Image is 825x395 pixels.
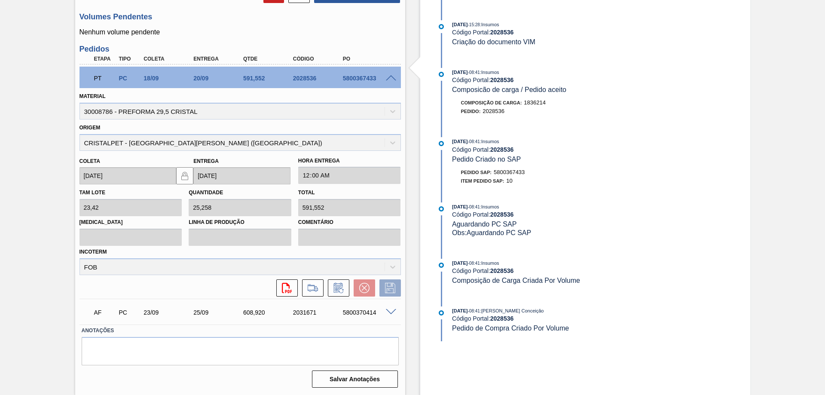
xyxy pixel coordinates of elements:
[468,70,480,75] span: - 08:41
[92,303,118,322] div: Aguardando Faturamento
[490,315,514,322] strong: 2028536
[298,190,315,196] label: Total
[79,216,182,229] label: [MEDICAL_DATA]
[298,155,401,167] label: Hora Entrega
[439,72,444,77] img: atual
[452,260,467,266] span: [DATE]
[341,309,397,316] div: 5800370414
[452,229,531,236] span: Obs: Aguardando PC SAP
[180,171,190,181] img: locked
[452,220,516,228] span: Aguardando PC SAP
[490,77,514,83] strong: 2028536
[193,167,290,184] input: dd/mm/yyyy
[141,75,197,82] div: 18/09/2025
[461,178,504,184] span: Item pedido SAP:
[452,277,580,284] span: Composição de Carga Criada Por Volume
[480,70,499,75] span: : Insumos
[480,204,499,209] span: : Insumos
[524,99,546,106] span: 1836214
[452,325,569,332] span: Pedido de Compra Criado Por Volume
[241,75,297,82] div: 591,552
[439,24,444,29] img: atual
[141,56,197,62] div: Coleta
[116,56,142,62] div: Tipo
[461,100,522,105] span: Composição de Carga :
[452,70,467,75] span: [DATE]
[452,22,467,27] span: [DATE]
[116,75,142,82] div: Pedido de Compra
[94,75,116,82] p: PT
[452,29,656,36] div: Código Portal:
[468,205,480,209] span: - 08:41
[79,167,177,184] input: dd/mm/yyyy
[468,309,480,313] span: - 08:41
[461,170,492,175] span: Pedido SAP:
[79,93,106,99] label: Material
[490,29,514,36] strong: 2028536
[452,77,656,83] div: Código Portal:
[452,86,566,93] span: Composicão de carga / Pedido aceito
[341,56,397,62] div: PO
[452,156,521,163] span: Pedido Criado no SAP
[483,108,504,114] span: 2028536
[439,206,444,211] img: atual
[480,308,544,313] span: : [PERSON_NAME] Conceição
[79,12,401,21] h3: Volumes Pendentes
[468,139,480,144] span: - 08:41
[452,146,656,153] div: Código Portal:
[452,267,656,274] div: Código Portal:
[82,325,399,337] label: Anotações
[291,56,347,62] div: Código
[494,169,525,175] span: 5800367433
[191,309,247,316] div: 25/09/2025
[291,309,347,316] div: 2031671
[375,279,401,297] div: Salvar Pedido
[191,56,247,62] div: Entrega
[452,211,656,218] div: Código Portal:
[79,45,401,54] h3: Pedidos
[480,260,499,266] span: : Insumos
[452,38,535,46] span: Criação do documento VIM
[461,109,481,114] span: Pedido :
[92,69,118,88] div: Pedido em Trânsito
[490,211,514,218] strong: 2028536
[490,267,514,274] strong: 2028536
[241,309,297,316] div: 608,920
[468,261,480,266] span: - 08:41
[189,216,291,229] label: Linha de Produção
[452,139,467,144] span: [DATE]
[94,309,116,316] p: AF
[191,75,247,82] div: 20/09/2025
[506,178,512,184] span: 10
[312,371,398,388] button: Salvar Anotações
[79,28,401,36] p: Nenhum volume pendente
[79,125,101,131] label: Origem
[452,204,467,209] span: [DATE]
[452,308,467,313] span: [DATE]
[439,141,444,146] img: atual
[349,279,375,297] div: Cancelar pedido
[189,190,223,196] label: Quantidade
[193,158,219,164] label: Entrega
[439,310,444,315] img: atual
[468,22,480,27] span: - 15:28
[298,279,324,297] div: Ir para Composição de Carga
[79,158,100,164] label: Coleta
[324,279,349,297] div: Informar alteração no pedido
[298,216,401,229] label: Comentário
[480,22,499,27] span: : Insumos
[116,309,142,316] div: Pedido de Compra
[241,56,297,62] div: Qtde
[79,190,105,196] label: Tam lote
[490,146,514,153] strong: 2028536
[176,167,193,184] button: locked
[452,315,656,322] div: Código Portal:
[272,279,298,297] div: Abrir arquivo PDF
[341,75,397,82] div: 5800367433
[92,56,118,62] div: Etapa
[480,139,499,144] span: : Insumos
[439,263,444,268] img: atual
[79,249,107,255] label: Incoterm
[291,75,347,82] div: 2028536
[141,309,197,316] div: 23/09/2025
